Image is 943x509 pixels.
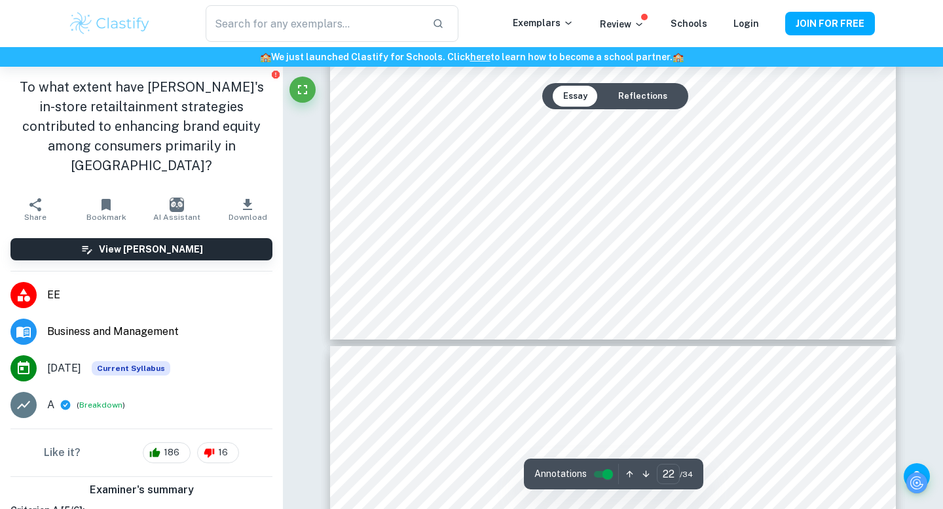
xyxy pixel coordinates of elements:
[197,442,239,463] div: 16
[608,86,678,107] button: Reflections
[3,50,940,64] h6: We just launched Clastify for Schools. Click to learn how to become a school partner.
[153,213,200,222] span: AI Assistant
[513,16,574,30] p: Exemplars
[10,77,272,175] h1: To what extent have [PERSON_NAME]'s in-store retailtainment strategies contributed to enhancing b...
[68,10,151,37] img: Clastify logo
[289,77,316,103] button: Fullscreen
[270,69,280,79] button: Report issue
[470,52,490,62] a: here
[44,445,81,461] h6: Like it?
[47,397,54,413] p: A
[785,12,875,35] button: JOIN FOR FREE
[260,52,271,62] span: 🏫
[47,360,81,376] span: [DATE]
[671,18,707,29] a: Schools
[47,324,272,340] span: Business and Management
[206,5,422,42] input: Search for any exemplars...
[553,86,598,107] button: Essay
[71,191,141,228] button: Bookmark
[680,468,693,480] span: / 34
[157,446,187,459] span: 186
[24,213,46,222] span: Share
[600,17,644,31] p: Review
[211,446,235,459] span: 16
[5,482,278,498] h6: Examiner's summary
[77,399,125,412] span: ( )
[10,238,272,260] button: View [PERSON_NAME]
[47,287,272,303] span: EE
[86,213,126,222] span: Bookmark
[229,213,267,222] span: Download
[170,198,184,212] img: AI Assistant
[92,361,170,376] span: Current Syllabus
[673,52,684,62] span: 🏫
[79,399,122,411] button: Breakdown
[212,191,283,228] button: Download
[99,242,203,256] h6: View [PERSON_NAME]
[143,442,191,463] div: 186
[92,361,170,376] div: This exemplar is based on the current syllabus. Feel free to refer to it for inspiration/ideas wh...
[733,18,759,29] a: Login
[534,467,587,481] span: Annotations
[141,191,212,228] button: AI Assistant
[904,463,930,489] button: Help and Feedback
